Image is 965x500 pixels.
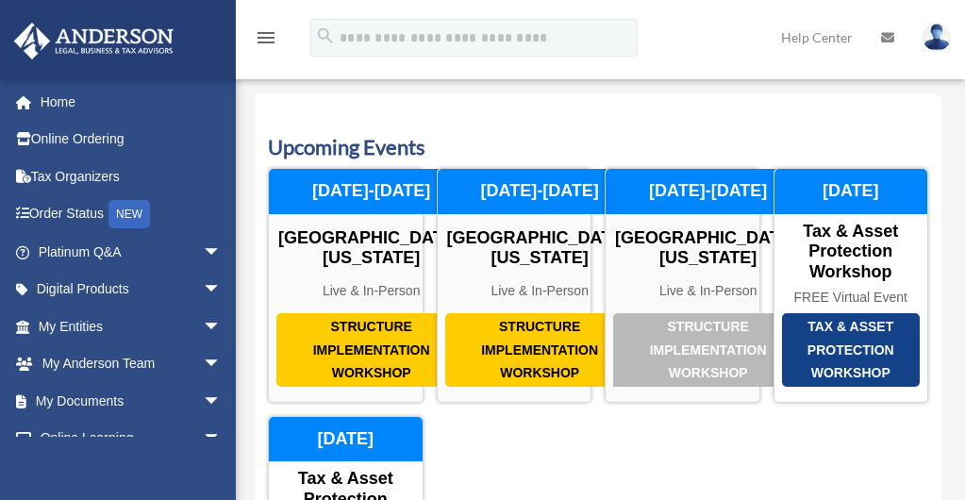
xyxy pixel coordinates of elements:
a: menu [255,33,277,49]
div: [DATE]-[DATE] [438,169,642,214]
span: arrow_drop_down [203,271,241,309]
a: Tax & Asset Protection Workshop Tax & Asset Protection Workshop FREE Virtual Event [DATE] [774,168,929,403]
img: User Pic [923,24,951,51]
a: Online Ordering [13,121,250,158]
div: Structure Implementation Workshop [613,313,803,387]
a: My Documentsarrow_drop_down [13,382,250,420]
div: FREE Virtual Event [774,290,928,306]
a: Structure Implementation Workshop [GEOGRAPHIC_DATA], [US_STATE] Live & In-Person [DATE]-[DATE] [437,168,592,403]
span: arrow_drop_down [203,308,241,346]
div: Structure Implementation Workshop [276,313,466,387]
div: [DATE] [774,169,928,214]
span: arrow_drop_down [203,233,241,272]
a: Order StatusNEW [13,195,250,234]
div: Live & In-Person [269,283,474,299]
div: [DATE]-[DATE] [269,169,474,214]
img: Anderson Advisors Platinum Portal [8,23,179,59]
i: search [315,25,336,46]
div: Live & In-Person [606,283,810,299]
span: arrow_drop_down [203,382,241,421]
div: Tax & Asset Protection Workshop [774,222,928,283]
a: Home [13,83,250,121]
div: [GEOGRAPHIC_DATA], [US_STATE] [438,228,642,269]
a: Tax Organizers [13,158,250,195]
a: Platinum Q&Aarrow_drop_down [13,233,250,271]
a: My Anderson Teamarrow_drop_down [13,345,250,383]
div: [GEOGRAPHIC_DATA], [US_STATE] [269,228,474,269]
a: Structure Implementation Workshop [GEOGRAPHIC_DATA], [US_STATE] Live & In-Person [DATE]-[DATE] [605,168,760,403]
a: Digital Productsarrow_drop_down [13,271,250,308]
div: [DATE]-[DATE] [606,169,810,214]
div: [GEOGRAPHIC_DATA], [US_STATE] [606,228,810,269]
div: [DATE] [269,417,423,462]
div: Live & In-Person [438,283,642,299]
div: NEW [108,200,150,228]
i: menu [255,26,277,49]
a: Online Learningarrow_drop_down [13,420,250,458]
a: Structure Implementation Workshop [GEOGRAPHIC_DATA], [US_STATE] Live & In-Person [DATE]-[DATE] [268,168,424,403]
span: arrow_drop_down [203,420,241,458]
div: Tax & Asset Protection Workshop [782,313,921,387]
div: Structure Implementation Workshop [445,313,635,387]
span: arrow_drop_down [203,345,241,384]
h3: Upcoming Events [268,133,928,162]
a: My Entitiesarrow_drop_down [13,308,250,345]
